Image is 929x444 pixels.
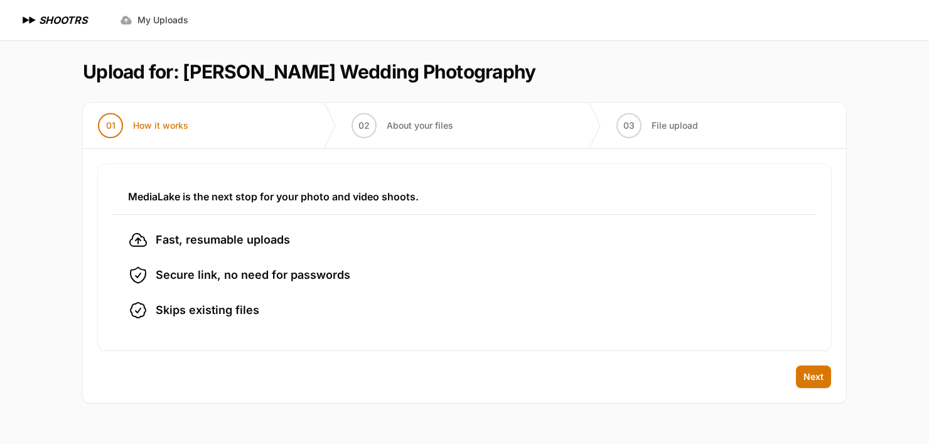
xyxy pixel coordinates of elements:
img: SHOOTRS [20,13,39,28]
button: 01 How it works [83,103,203,148]
button: Next [796,365,831,388]
a: SHOOTRS SHOOTRS [20,13,87,28]
span: Fast, resumable uploads [156,231,290,249]
span: Next [803,371,824,383]
h1: SHOOTRS [39,13,87,28]
a: My Uploads [112,9,196,31]
span: About your files [387,119,453,132]
span: 03 [623,119,635,132]
span: 02 [358,119,370,132]
span: File upload [652,119,698,132]
button: 02 About your files [336,103,468,148]
span: How it works [133,119,188,132]
h3: MediaLake is the next stop for your photo and video shoots. [128,189,801,204]
h1: Upload for: [PERSON_NAME] Wedding Photography [83,60,535,83]
span: 01 [106,119,115,132]
span: Skips existing files [156,301,259,319]
span: Secure link, no need for passwords [156,266,350,284]
button: 03 File upload [601,103,713,148]
span: My Uploads [137,14,188,26]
